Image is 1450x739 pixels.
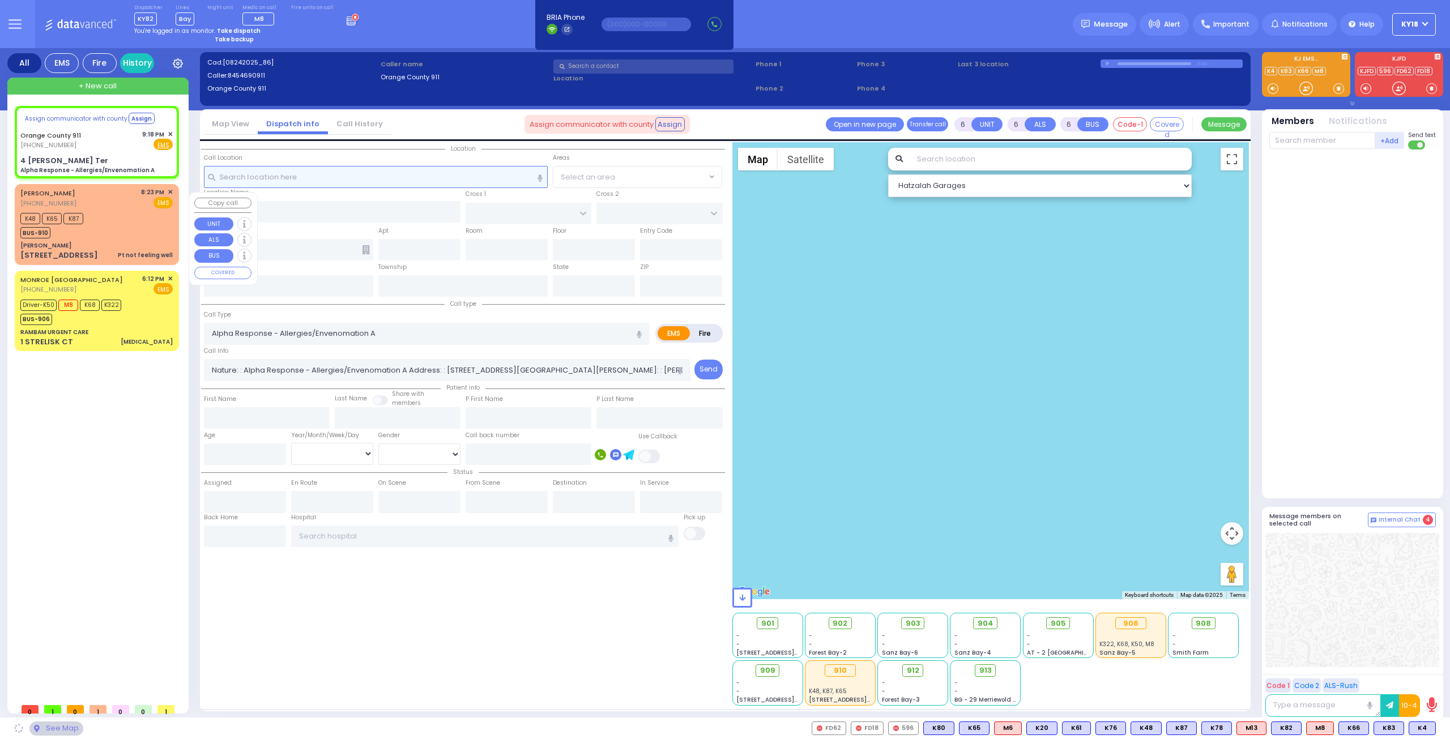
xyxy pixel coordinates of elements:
span: Help [1359,19,1375,29]
div: BLS [923,721,954,735]
span: K48, K87, K65 [809,687,847,695]
img: red-radio-icon.svg [817,725,822,731]
img: Google [735,584,773,599]
label: Room [466,227,483,236]
div: 596 [888,721,919,735]
input: Search location [910,148,1192,170]
button: Show satellite imagery [778,148,834,170]
button: Show street map [738,148,778,170]
label: Cross 2 [596,190,619,199]
label: P First Name [466,395,503,404]
label: Call Info [204,347,228,356]
input: Search hospital [291,526,679,547]
div: ALS KJ [1306,721,1334,735]
span: Alert [1164,19,1180,29]
span: 903 [906,618,920,629]
div: All [7,53,41,73]
button: Assign [655,117,685,131]
span: Location [445,144,481,153]
span: - [809,640,812,648]
label: State [553,263,569,272]
button: UNIT [194,217,233,231]
label: In Service [640,479,669,488]
input: (000)000-00000 [602,18,691,31]
div: K20 [1026,721,1057,735]
img: red-radio-icon.svg [893,725,899,731]
div: BLS [1409,721,1436,735]
button: Message [1201,117,1247,131]
label: EMS [658,326,690,340]
label: En Route [291,479,317,488]
span: BRIA Phone [547,12,585,23]
div: RAMBAM URGENT CARE [20,328,88,336]
label: KJ EMS... [1262,56,1350,64]
span: [STREET_ADDRESS][PERSON_NAME] [736,648,843,657]
label: Call Type [204,310,231,319]
div: BLS [1338,721,1369,735]
div: BLS [959,721,990,735]
span: Forest Bay-3 [882,695,920,704]
label: Call Location [204,153,242,163]
button: KY18 [1392,13,1436,36]
div: BLS [1095,721,1126,735]
div: Fire [83,53,117,73]
label: Call back number [466,431,519,440]
span: BUS-906 [20,314,52,325]
span: - [882,678,885,687]
label: From Scene [466,479,500,488]
span: K322 [101,300,121,311]
div: Year/Month/Week/Day [291,431,373,440]
label: Fire [689,326,721,340]
span: 6:12 PM [142,275,164,283]
label: Location [553,74,752,83]
button: BUS [1077,117,1108,131]
div: BLS [1201,721,1232,735]
span: Phone 1 [756,59,853,69]
span: Internal Chat [1379,516,1421,524]
button: Assign [129,113,155,124]
span: 908 [1196,618,1211,629]
label: Caller: [207,71,377,80]
span: Patient info [441,383,485,392]
span: Notifications [1282,19,1328,29]
span: Phone 3 [857,59,954,69]
div: See map [29,721,83,736]
span: - [1027,631,1030,640]
span: 909 [760,665,775,676]
button: Code 1 [1265,678,1291,693]
span: K322, K68, K50, M8 [1099,640,1154,648]
img: red-radio-icon.svg [856,725,862,731]
span: - [736,678,740,687]
span: members [392,399,421,407]
span: Assign communicator with county [530,119,654,130]
div: [STREET_ADDRESS] [20,250,98,261]
div: 4 [PERSON_NAME] Ter [20,155,108,166]
div: K76 [1095,721,1126,735]
div: 906 [1115,617,1146,630]
div: EMS [45,53,79,73]
label: Pick up [684,513,705,522]
label: Use Callback [638,432,677,441]
div: BLS [1131,721,1162,735]
a: Open this area in Google Maps (opens a new window) [735,584,773,599]
div: K83 [1374,721,1404,735]
a: 596 [1377,67,1393,75]
div: BLS [1271,721,1302,735]
button: ALS-Rush [1323,678,1359,693]
span: [PHONE_NUMBER] [20,199,76,208]
label: Gender [378,431,400,440]
span: - [954,640,958,648]
span: + New call [79,80,117,92]
div: FD62 [812,721,846,735]
div: 1 STRELISK CT [20,336,73,348]
div: BLS [1374,721,1404,735]
span: 905 [1051,618,1066,629]
label: Cad: [207,58,377,67]
div: ALS [1236,721,1266,735]
span: K48 [20,213,40,224]
span: 913 [979,665,992,676]
span: 4 [1423,515,1433,525]
label: Back Home [204,513,238,522]
button: BUS [194,249,233,263]
span: Important [1213,19,1249,29]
